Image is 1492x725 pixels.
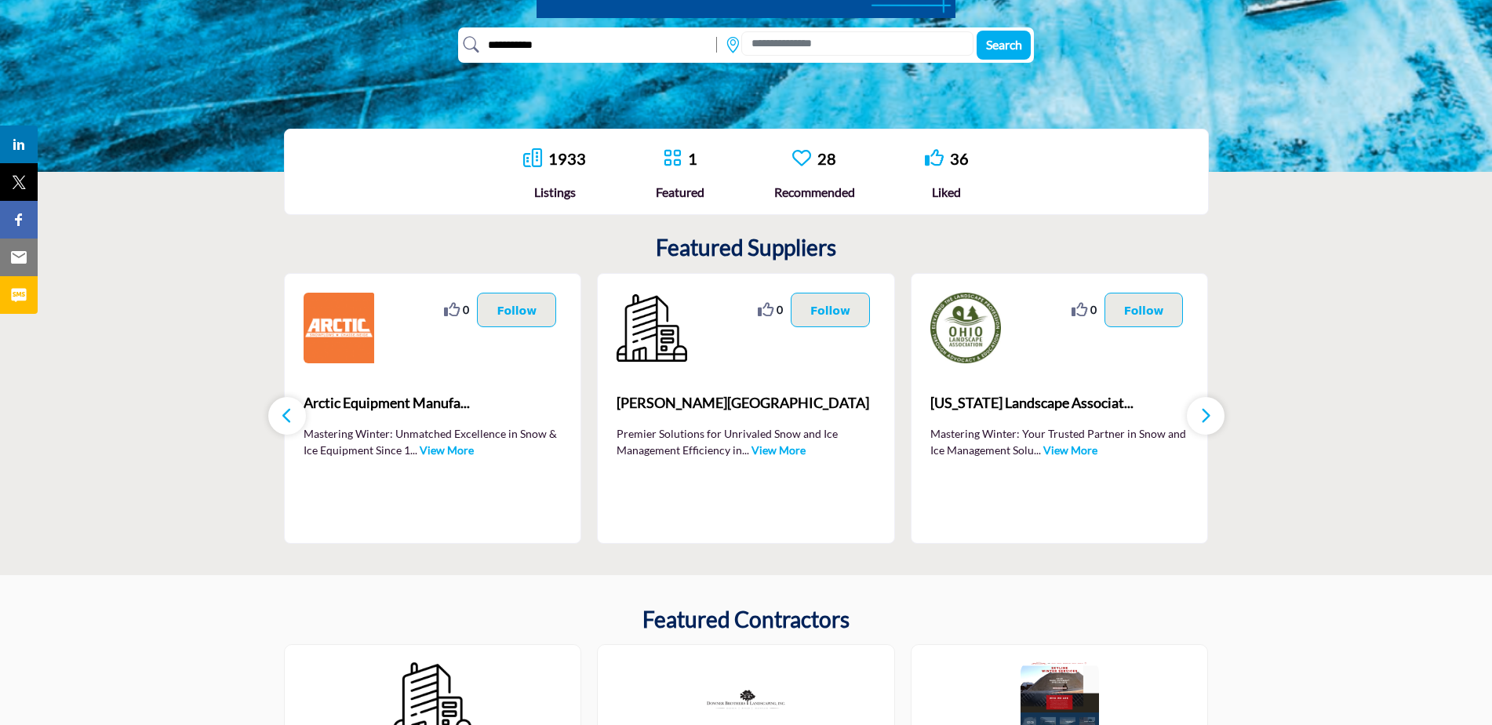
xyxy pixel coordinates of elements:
a: View More [751,443,806,457]
p: Follow [1124,301,1164,319]
p: Follow [497,301,537,319]
a: 28 [817,149,836,168]
a: [US_STATE] Landscape Associat... [930,382,1189,424]
a: [PERSON_NAME][GEOGRAPHIC_DATA] [617,382,875,424]
span: [US_STATE] Landscape Associat... [930,392,1189,414]
h2: Featured Contractors [642,607,850,633]
a: 36 [950,149,969,168]
p: Follow [810,301,850,319]
a: 1933 [548,149,586,168]
b: Bostick Truck Center [617,382,875,424]
span: ... [1034,443,1041,457]
img: Ohio Landscape Association [930,293,1001,363]
p: Mastering Winter: Unmatched Excellence in Snow & Ice Equipment Since 1 [304,425,562,457]
img: Rectangle%203585.svg [712,33,721,56]
span: 0 [463,301,469,318]
span: Search [986,37,1022,52]
span: 0 [777,301,783,318]
div: Featured [656,183,704,202]
span: ... [742,443,749,457]
button: Follow [477,293,556,327]
span: Arctic Equipment Manufa... [304,392,562,414]
div: Liked [925,183,969,202]
p: Premier Solutions for Unrivaled Snow and Ice Management Efficiency in [617,425,875,457]
span: [PERSON_NAME][GEOGRAPHIC_DATA] [617,392,875,414]
a: View More [420,443,474,457]
a: Go to Recommended [792,148,811,169]
a: Arctic Equipment Manufa... [304,382,562,424]
a: 1 [688,149,697,168]
a: Go to Featured [663,148,682,169]
b: Ohio Landscape Association [930,382,1189,424]
i: Go to Liked [925,148,944,167]
button: Search [977,31,1031,60]
img: Arctic Equipment Manufacturing Corp. [304,293,374,363]
span: ... [410,443,417,457]
span: 0 [1090,301,1097,318]
h2: Featured Suppliers [656,235,836,261]
button: Follow [791,293,870,327]
button: Follow [1104,293,1184,327]
p: Mastering Winter: Your Trusted Partner in Snow and Ice Management Solu [930,425,1189,457]
a: View More [1043,443,1097,457]
img: Bostick Truck Center [617,293,687,363]
div: Listings [523,183,586,202]
div: Recommended [774,183,855,202]
b: Arctic Equipment Manufacturing Corp. [304,382,562,424]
